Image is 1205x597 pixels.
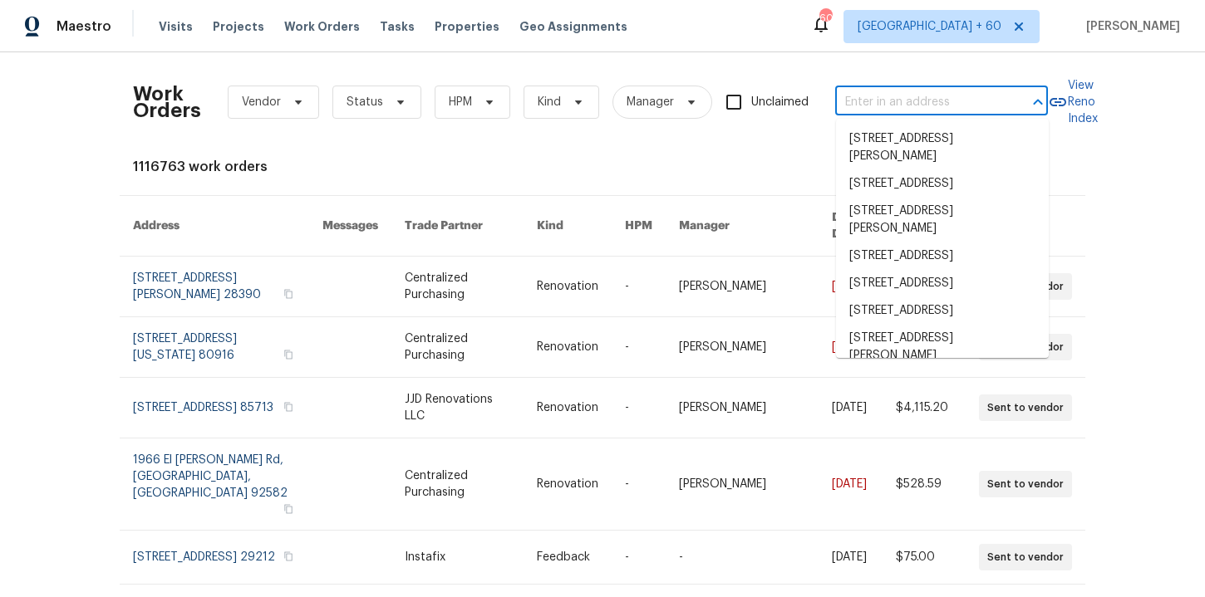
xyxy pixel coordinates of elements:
td: [PERSON_NAME] [666,257,819,317]
td: Instafix [391,531,524,585]
li: [STREET_ADDRESS][PERSON_NAME] [836,198,1049,242]
td: Renovation [524,257,612,317]
td: Renovation [524,378,612,438]
span: Geo Assignments [519,18,627,35]
div: 601 [819,10,831,27]
td: - [612,438,666,531]
span: Unclaimed [751,94,809,111]
span: Projects [213,18,264,35]
td: - [612,317,666,378]
button: Copy Address [281,502,296,516]
h2: Work Orders [133,86,201,119]
button: Copy Address [281,286,296,301]
span: Kind [538,94,561,110]
a: View Reno Index [1048,77,1098,127]
span: HPM [449,94,472,110]
li: [STREET_ADDRESS] [836,242,1049,270]
td: - [612,378,666,438]
span: Tasks [380,21,415,32]
span: Maestro [57,18,111,35]
span: Manager [627,94,674,110]
td: Centralized Purchasing [391,317,524,378]
li: [STREET_ADDRESS] [836,170,1049,198]
th: Address [120,196,309,257]
button: Close [1026,91,1050,114]
th: HPM [612,196,666,257]
th: Kind [524,196,612,257]
span: Vendor [242,94,281,110]
td: Feedback [524,531,612,585]
td: Centralized Purchasing [391,438,524,531]
th: Messages [309,196,391,257]
span: Work Orders [284,18,360,35]
th: Due Date [819,196,883,257]
span: [PERSON_NAME] [1080,18,1180,35]
input: Enter in an address [835,90,1001,115]
button: Copy Address [281,549,296,564]
td: [PERSON_NAME] [666,378,819,438]
li: [STREET_ADDRESS][PERSON_NAME] [836,125,1049,170]
td: - [612,257,666,317]
td: [PERSON_NAME] [666,438,819,531]
th: Trade Partner [391,196,524,257]
span: Properties [435,18,499,35]
div: 1116763 work orders [133,159,1072,175]
li: [STREET_ADDRESS][PERSON_NAME] [836,325,1049,369]
span: Status [347,94,383,110]
span: [GEOGRAPHIC_DATA] + 60 [858,18,1001,35]
td: - [612,531,666,585]
button: Copy Address [281,399,296,414]
button: Copy Address [281,347,296,362]
li: [STREET_ADDRESS] [836,270,1049,297]
td: Centralized Purchasing [391,257,524,317]
td: Renovation [524,438,612,531]
th: Manager [666,196,819,257]
td: JJD Renovations LLC [391,378,524,438]
td: Renovation [524,317,612,378]
li: [STREET_ADDRESS] [836,297,1049,325]
span: Visits [159,18,193,35]
td: [PERSON_NAME] [666,317,819,378]
td: - [666,531,819,585]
